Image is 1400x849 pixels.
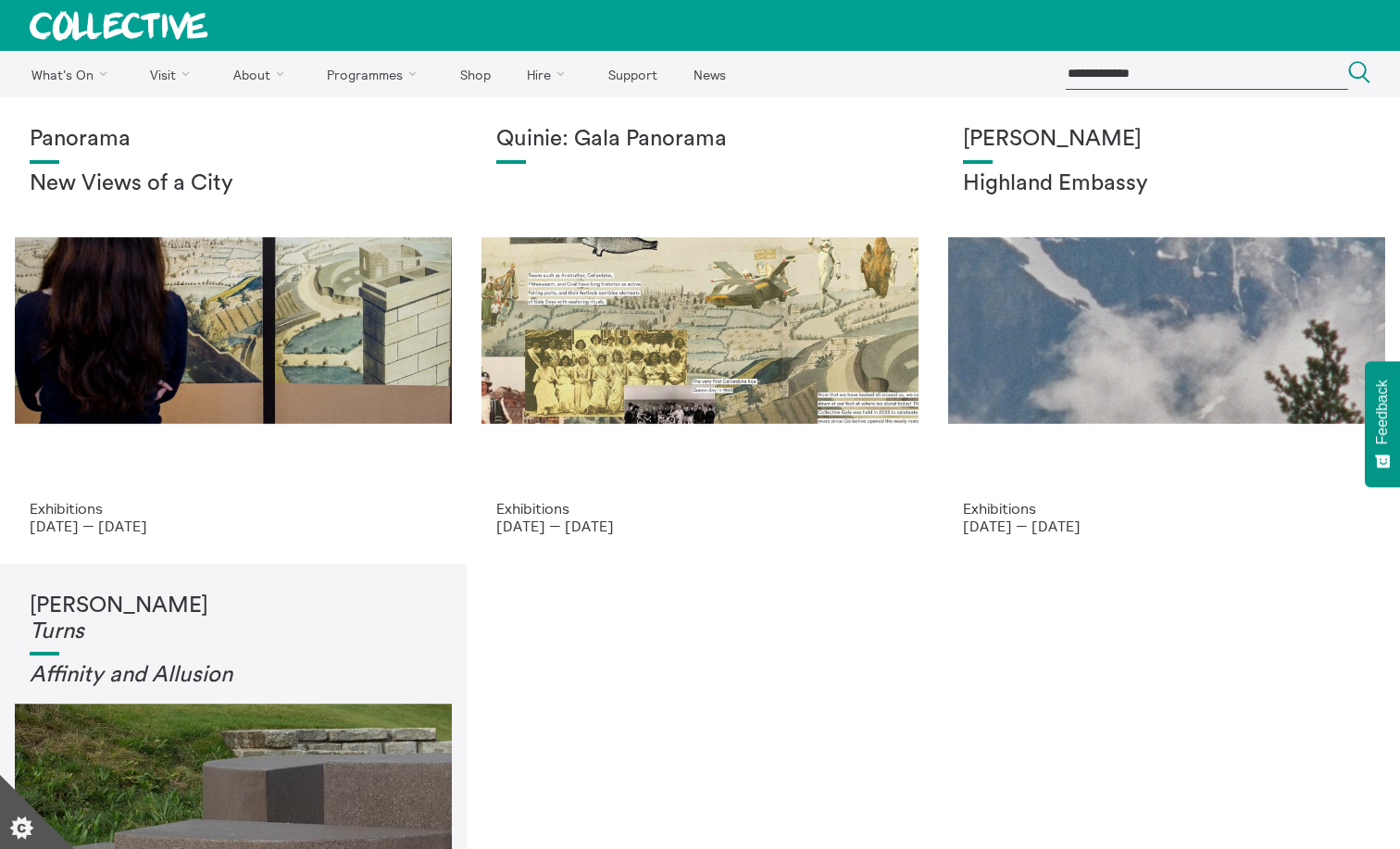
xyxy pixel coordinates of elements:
[963,500,1370,517] p: Exhibitions
[30,620,84,643] em: Turns
[444,51,506,97] a: Shop
[496,518,904,534] p: [DATE] — [DATE]
[134,51,214,97] a: Visit
[933,97,1400,564] a: Solar wheels 17 [PERSON_NAME] Highland Embassy Exhibitions [DATE] — [DATE]
[1374,380,1391,444] span: Feedback
[963,171,1370,197] h2: Highland Embassy
[30,664,207,686] em: Affinity and Allusi
[511,51,589,97] a: Hire
[15,51,131,97] a: What's On
[496,127,904,153] h1: Quinie: Gala Panorama
[677,51,742,97] a: News
[30,500,437,517] p: Exhibitions
[963,127,1370,153] h1: [PERSON_NAME]
[592,51,673,97] a: Support
[207,664,232,686] em: on
[311,51,441,97] a: Programmes
[1365,361,1400,487] button: Feedback - Show survey
[496,500,904,517] p: Exhibitions
[30,518,437,534] p: [DATE] — [DATE]
[30,593,437,644] h1: [PERSON_NAME]
[30,171,437,197] h2: New Views of a City
[963,518,1370,534] p: [DATE] — [DATE]
[30,127,437,153] h1: Panorama
[467,97,933,564] a: Josie Vallely Quinie: Gala Panorama Exhibitions [DATE] — [DATE]
[217,51,307,97] a: About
